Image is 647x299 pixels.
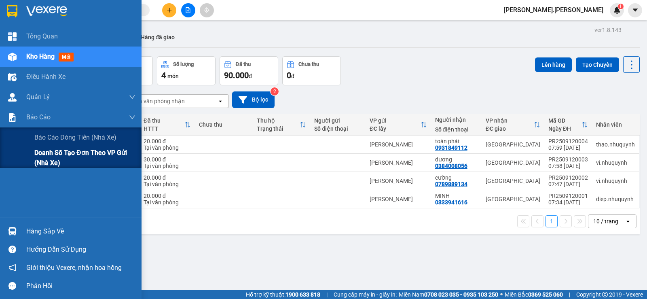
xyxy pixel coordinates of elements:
div: [PERSON_NAME] [370,159,427,166]
div: HTTT [144,125,184,132]
div: 10 / trang [593,217,618,225]
button: file-add [181,3,195,17]
button: Bộ lọc [232,91,275,108]
div: [PERSON_NAME] [370,196,427,202]
span: caret-down [632,6,639,14]
span: message [8,282,16,290]
span: down [129,94,135,100]
button: Tạo Chuyến [576,57,619,72]
div: Tại văn phòng [144,181,191,187]
div: Đã thu [236,61,251,67]
div: Chọn văn phòng nhận [129,97,185,105]
th: Toggle SortBy [544,114,592,136]
sup: 2 [271,87,279,95]
button: 1 [546,215,558,227]
div: 07:58 [DATE] [548,163,588,169]
span: | [569,290,570,299]
span: plus [167,7,172,13]
img: warehouse-icon [8,73,17,81]
div: Tại văn phòng [144,199,191,206]
th: Toggle SortBy [140,114,195,136]
svg: open [217,98,224,104]
div: Hướng dẫn sử dụng [26,244,135,256]
div: Chưa thu [199,121,249,128]
div: 0384008056 [435,163,467,169]
img: solution-icon [8,113,17,122]
button: Số lượng4món [157,56,216,85]
div: dương [435,156,478,163]
button: Lên hàng [535,57,572,72]
span: 0 [287,70,291,80]
div: PR2509120002 [548,174,588,181]
div: Đã thu [144,117,184,124]
span: file-add [185,7,191,13]
div: thao.nhuquynh [596,141,635,148]
div: Người nhận [435,117,478,123]
span: món [167,73,179,79]
span: đ [291,73,294,79]
div: ĐC giao [486,125,534,132]
span: Doanh số tạo đơn theo VP gửi (nhà xe) [34,148,135,168]
div: Số lượng [173,61,194,67]
div: 07:59 [DATE] [548,144,588,151]
button: plus [162,3,176,17]
div: Nhân viên [596,121,635,128]
span: đ [249,73,252,79]
div: VP nhận [486,117,534,124]
svg: open [625,218,631,225]
div: PR2509120003 [548,156,588,163]
img: dashboard-icon [8,32,17,41]
strong: 0369 525 060 [528,291,563,298]
div: Trạng thái [257,125,300,132]
div: 0931849112 [435,144,467,151]
img: warehouse-icon [8,227,17,235]
div: Ngày ĐH [548,125,581,132]
sup: 1 [618,4,624,9]
strong: 0708 023 035 - 0935 103 250 [424,291,498,298]
div: Số điện thoại [314,125,362,132]
span: ⚪️ [500,293,503,296]
div: [GEOGRAPHIC_DATA] [486,196,540,202]
div: Phản hồi [26,280,135,292]
div: Tại văn phòng [144,163,191,169]
span: question-circle [8,246,16,253]
th: Toggle SortBy [366,114,431,136]
span: notification [8,264,16,271]
button: Đã thu90.000đ [220,56,278,85]
div: Hàng sắp về [26,225,135,238]
div: 30.000 đ [144,156,191,163]
span: 4 [161,70,166,80]
div: Người gửi [314,117,362,124]
span: Giới thiệu Vexere, nhận hoa hồng [26,263,122,273]
div: [GEOGRAPHIC_DATA] [486,159,540,166]
span: | [326,290,328,299]
span: Kho hàng [26,53,55,60]
div: ĐC lấy [370,125,421,132]
span: Điều hành xe [26,72,66,82]
span: copyright [602,292,608,297]
div: 0333941616 [435,199,467,206]
div: 07:47 [DATE] [548,181,588,187]
span: Miền Bắc [505,290,563,299]
div: [PERSON_NAME] [370,141,427,148]
th: Toggle SortBy [482,114,544,136]
strong: 1900 633 818 [285,291,320,298]
span: Tổng Quan [26,31,58,41]
span: 90.000 [224,70,249,80]
div: [GEOGRAPHIC_DATA] [486,178,540,184]
img: warehouse-icon [8,53,17,61]
img: warehouse-icon [8,93,17,102]
span: Báo cáo [26,112,51,122]
span: aim [204,7,209,13]
span: down [129,114,135,121]
button: Chưa thu0đ [282,56,341,85]
div: vi.nhuquynh [596,159,635,166]
span: Quản Lý [26,92,50,102]
div: MINH [435,193,478,199]
span: [PERSON_NAME].[PERSON_NAME] [497,5,610,15]
div: Chưa thu [298,61,319,67]
button: caret-down [628,3,642,17]
img: icon-new-feature [613,6,621,14]
div: 0789889134 [435,181,467,187]
div: [PERSON_NAME] [370,178,427,184]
